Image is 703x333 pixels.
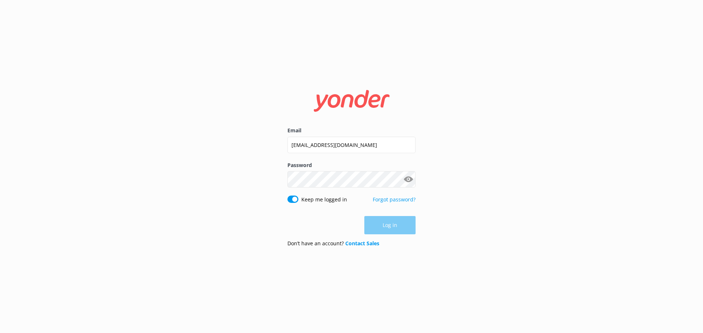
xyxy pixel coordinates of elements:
p: Don’t have an account? [287,239,379,247]
a: Contact Sales [345,240,379,247]
label: Keep me logged in [301,196,347,204]
label: Email [287,126,416,135]
input: user@emailaddress.com [287,137,416,153]
button: Show password [401,172,416,187]
label: Password [287,161,416,169]
a: Forgot password? [373,196,416,203]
